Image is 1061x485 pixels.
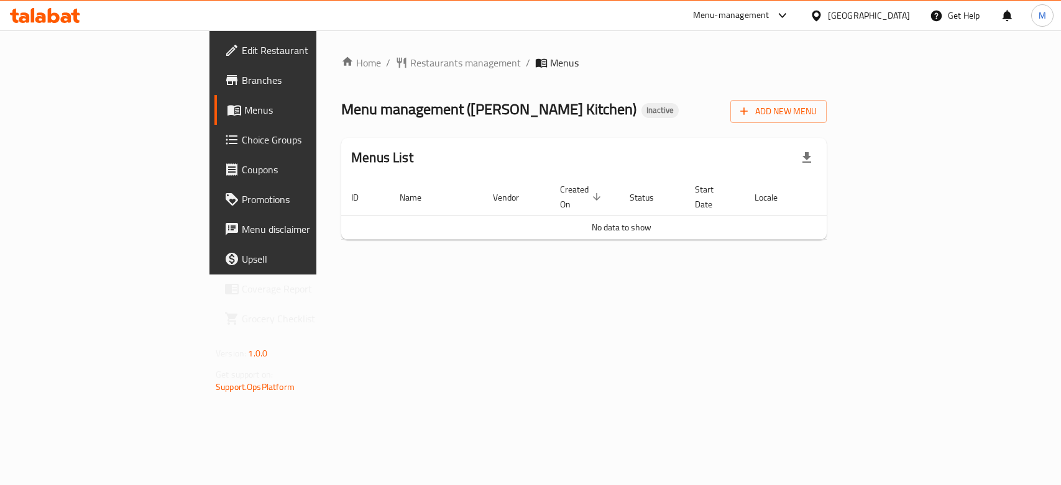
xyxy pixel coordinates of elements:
[526,55,530,70] li: /
[242,222,377,237] span: Menu disclaimer
[809,178,902,216] th: Actions
[351,148,413,167] h2: Menus List
[216,366,273,383] span: Get support on:
[341,55,827,70] nav: breadcrumb
[216,379,295,395] a: Support.OpsPlatform
[214,155,387,184] a: Coupons
[400,190,438,205] span: Name
[695,182,730,212] span: Start Date
[828,9,910,22] div: [GEOGRAPHIC_DATA]
[630,190,670,205] span: Status
[214,244,387,274] a: Upsell
[214,214,387,244] a: Menu disclaimer
[242,132,377,147] span: Choice Groups
[386,55,390,70] li: /
[214,184,387,214] a: Promotions
[493,190,535,205] span: Vendor
[214,304,387,333] a: Grocery Checklist
[214,65,387,95] a: Branches
[641,103,679,118] div: Inactive
[560,182,605,212] span: Created On
[242,192,377,207] span: Promotions
[242,73,377,88] span: Branches
[641,105,679,116] span: Inactive
[248,345,267,361] span: 1.0.0
[730,100,827,123] button: Add New Menu
[1039,9,1046,22] span: M
[341,178,902,240] table: enhanced table
[792,143,822,173] div: Export file
[214,125,387,155] a: Choice Groups
[592,219,651,235] span: No data to show
[740,104,817,119] span: Add New Menu
[410,55,521,70] span: Restaurants management
[242,281,377,296] span: Coverage Report
[341,95,636,123] span: Menu management ( [PERSON_NAME] Kitchen )
[214,274,387,304] a: Coverage Report
[242,252,377,266] span: Upsell
[550,55,579,70] span: Menus
[214,35,387,65] a: Edit Restaurant
[242,162,377,177] span: Coupons
[693,8,769,23] div: Menu-management
[755,190,794,205] span: Locale
[242,311,377,326] span: Grocery Checklist
[216,345,246,361] span: Version:
[214,95,387,125] a: Menus
[351,190,375,205] span: ID
[395,55,521,70] a: Restaurants management
[244,102,377,117] span: Menus
[242,43,377,58] span: Edit Restaurant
